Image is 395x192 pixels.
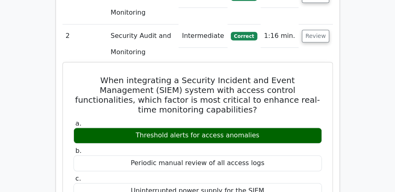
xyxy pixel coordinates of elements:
[76,147,82,154] span: b.
[62,24,107,64] td: 2
[74,155,322,171] div: Periodic manual review of all access logs
[231,32,257,40] span: Correct
[302,30,330,42] button: Review
[74,128,322,143] div: Threshold alerts for access anomalies
[261,24,298,48] td: 1:16 min.
[73,75,323,115] h5: When integrating a Security Incident and Event Management (SIEM) system with access control funct...
[107,24,179,64] td: Security Audit and Monitoring
[76,119,82,127] span: a.
[179,24,227,48] td: Intermediate
[76,174,81,182] span: c.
